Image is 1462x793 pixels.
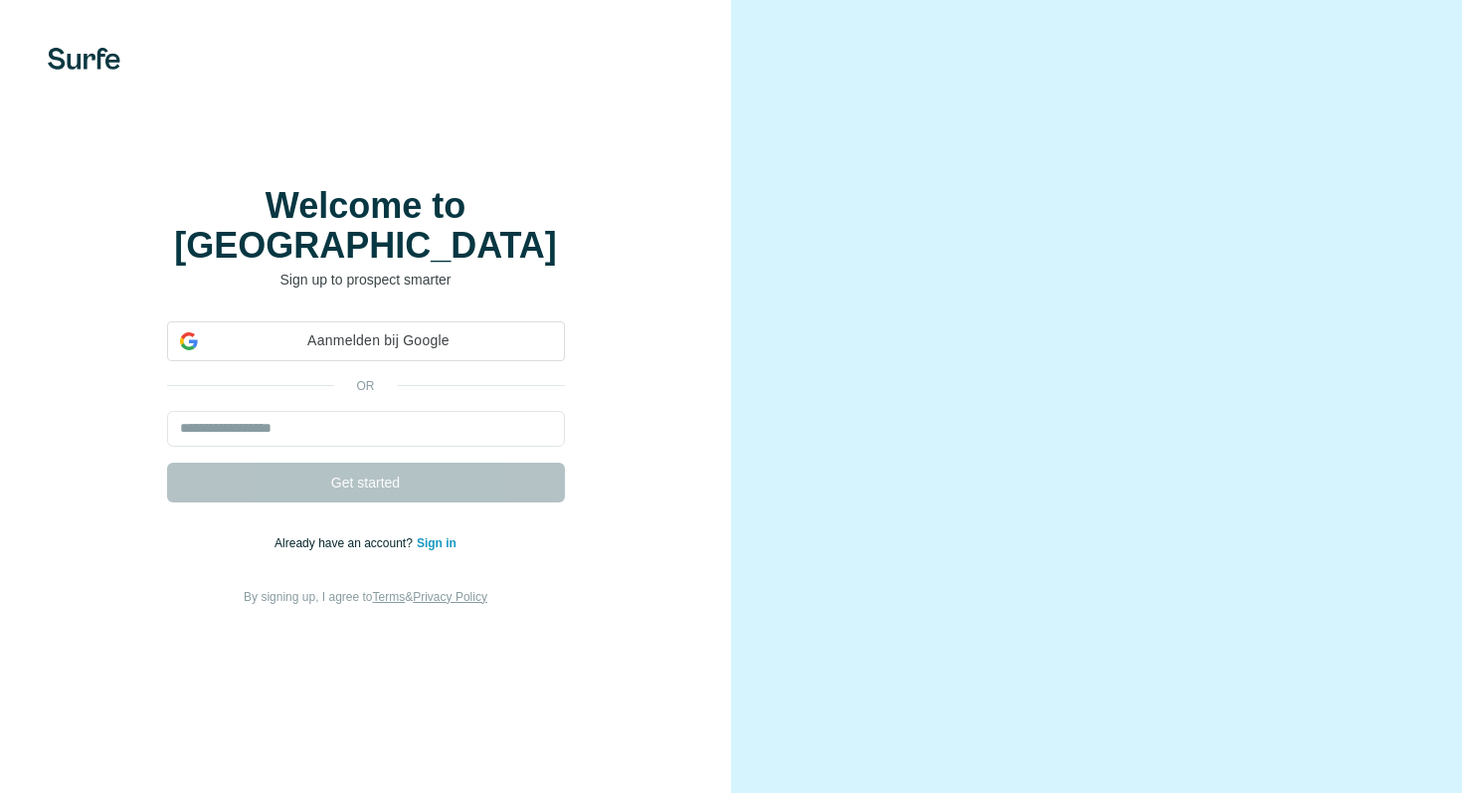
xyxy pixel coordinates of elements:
h1: Welcome to [GEOGRAPHIC_DATA] [167,186,565,266]
a: Terms [373,590,406,604]
iframe: Knop Inloggen met Google [157,359,575,403]
img: Surfe's logo [48,48,120,70]
span: By signing up, I agree to & [244,590,487,604]
a: Privacy Policy [413,590,487,604]
span: Aanmelden bij Google [206,330,552,351]
p: Sign up to prospect smarter [167,270,565,290]
span: Already have an account? [274,536,417,550]
a: Sign in [417,536,457,550]
div: Aanmelden bij Google [167,321,565,361]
